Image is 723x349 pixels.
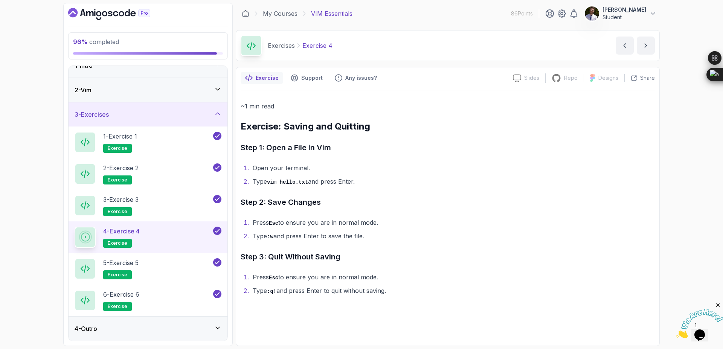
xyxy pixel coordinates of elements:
p: Exercise [256,74,279,82]
button: notes button [241,72,283,84]
li: Press to ensure you are in normal mode. [250,272,655,283]
code: Esc [269,220,278,226]
p: Exercise 4 [302,41,333,50]
h3: 3 - Exercises [75,110,109,119]
button: 5-Exercise 5exercise [75,258,221,279]
button: 1-Exercise 1exercise [75,132,221,153]
button: 6-Exercise 6exercise [75,290,221,311]
code: vim hello.txt [267,179,308,185]
span: exercise [108,177,127,183]
h3: 2 - Vim [75,85,92,94]
p: 4 - Exercise 4 [103,227,140,236]
h3: Step 3: Quit Without Saving [241,251,655,263]
span: exercise [108,209,127,215]
button: Share [624,74,655,82]
span: 1 [3,3,6,9]
img: user profile image [585,6,599,21]
span: exercise [108,240,127,246]
li: Type and press Enter. [250,176,655,187]
button: 4-Exercise 4exercise [75,227,221,248]
a: Dashboard [68,8,168,20]
li: Open your terminal. [250,163,655,173]
p: Slides [524,74,539,82]
p: [PERSON_NAME] [602,6,646,14]
p: Share [640,74,655,82]
p: 6 - Exercise 6 [103,290,139,299]
span: exercise [108,272,127,278]
span: 96 % [73,38,88,46]
code: Esc [269,275,278,281]
button: Support button [286,72,327,84]
button: user profile image[PERSON_NAME]Student [584,6,657,21]
button: next content [637,37,655,55]
p: Any issues? [345,74,377,82]
button: 3-Exercise 3exercise [75,195,221,216]
span: exercise [108,303,127,309]
p: 3 - Exercise 3 [103,195,139,204]
p: 1 - Exercise 1 [103,132,137,141]
a: My Courses [263,9,297,18]
h3: 4 - Outro [75,324,97,333]
button: 3-Exercises [69,102,227,126]
p: Exercises [268,41,295,50]
button: 2-Vim [69,78,227,102]
iframe: chat widget [676,302,723,338]
button: previous content [616,37,634,55]
p: Designs [598,74,618,82]
p: Repo [564,74,578,82]
p: 2 - Exercise 2 [103,163,139,172]
button: Feedback button [330,72,381,84]
h3: Step 1: Open a File in Vim [241,142,655,154]
p: ~1 min read [241,101,655,111]
code: :q! [267,288,276,294]
h2: Exercise: Saving and Quitting [241,120,655,133]
li: Press to ensure you are in normal mode. [250,217,655,228]
h3: Step 2: Save Changes [241,196,655,208]
a: Dashboard [242,10,249,17]
span: completed [73,38,119,46]
p: Student [602,14,646,21]
p: 86 Points [511,10,533,17]
p: 5 - Exercise 5 [103,258,139,267]
li: Type and press Enter to quit without saving. [250,285,655,296]
p: VIM Essentials [311,9,352,18]
p: Support [301,74,323,82]
li: Type and press Enter to save the file. [250,231,655,242]
button: 2-Exercise 2exercise [75,163,221,184]
code: :w [267,234,273,240]
button: 4-Outro [69,317,227,341]
span: exercise [108,145,127,151]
